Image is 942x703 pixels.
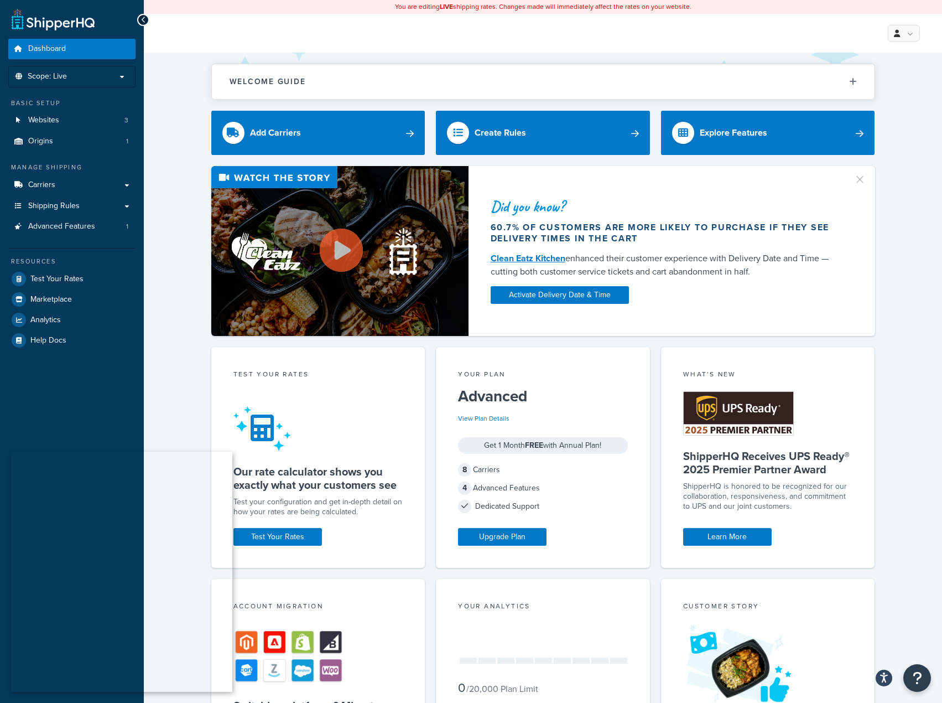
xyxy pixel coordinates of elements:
[8,330,136,350] a: Help Docs
[8,269,136,289] a: Test Your Rates
[28,116,59,125] span: Websites
[212,64,875,99] button: Welcome Guide
[28,137,53,146] span: Origins
[475,125,526,141] div: Create Rules
[8,39,136,59] a: Dashboard
[458,413,509,423] a: View Plan Details
[491,222,840,244] div: 60.7% of customers are more likely to purchase if they see delivery times in the cart
[233,465,403,492] h5: Our rate calculator shows you exactly what your customers see
[30,316,61,325] span: Analytics
[28,180,55,190] span: Carriers
[458,499,628,514] div: Dedicated Support
[28,222,95,231] span: Advanced Features
[233,369,403,382] div: Test your rates
[8,175,136,195] a: Carriers
[683,528,772,546] a: Learn More
[124,116,128,125] span: 3
[683,449,853,476] h5: ShipperHQ Receives UPS Ready® 2025 Premier Partner Award
[903,664,931,692] button: Open Resource Center
[28,201,80,211] span: Shipping Rules
[8,163,136,172] div: Manage Shipping
[683,369,853,382] div: What's New
[436,111,650,155] a: Create Rules
[458,482,471,495] span: 4
[458,437,628,454] div: Get 1 Month with Annual Plan!
[211,111,425,155] a: Add Carriers
[28,44,66,54] span: Dashboard
[683,601,853,614] div: Customer Story
[458,462,628,478] div: Carriers
[525,440,543,451] strong: FREE
[458,387,628,405] h5: Advanced
[230,77,306,86] h2: Welcome Guide
[8,99,136,108] div: Basic Setup
[458,679,465,697] span: 0
[30,336,66,345] span: Help Docs
[233,497,403,517] div: Test your configuration and get in-depth detail on how your rates are being calculated.
[250,125,301,141] div: Add Carriers
[126,222,128,231] span: 1
[211,166,469,336] img: Video thumbnail
[28,72,67,81] span: Scope: Live
[8,131,136,152] li: Origins
[8,257,136,266] div: Resources
[126,137,128,146] span: 1
[8,290,136,309] a: Marketplace
[8,216,136,237] li: Advanced Features
[8,196,136,216] a: Shipping Rules
[233,528,322,546] a: Test Your Rates
[440,2,453,12] b: LIVE
[458,528,547,546] a: Upgrade Plan
[8,131,136,152] a: Origins1
[466,683,538,695] small: / 20,000 Plan Limit
[233,601,403,614] div: Account Migration
[8,110,136,131] a: Websites3
[661,111,875,155] a: Explore Features
[30,275,84,284] span: Test Your Rates
[30,295,72,304] span: Marketplace
[491,252,840,278] div: enhanced their customer experience with Delivery Date and Time — cutting both customer service ti...
[491,286,629,304] a: Activate Delivery Date & Time
[8,310,136,330] a: Analytics
[458,480,628,496] div: Advanced Features
[491,252,565,265] a: Clean Eatz Kitchen
[8,110,136,131] li: Websites
[683,482,853,511] p: ShipperHQ is honored to be recognized for our collaboration, responsiveness, and commitment to UP...
[8,216,136,237] a: Advanced Features1
[458,463,471,477] span: 8
[458,369,628,382] div: Your Plan
[700,125,767,141] div: Explore Features
[491,199,840,214] div: Did you know?
[458,601,628,614] div: Your Analytics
